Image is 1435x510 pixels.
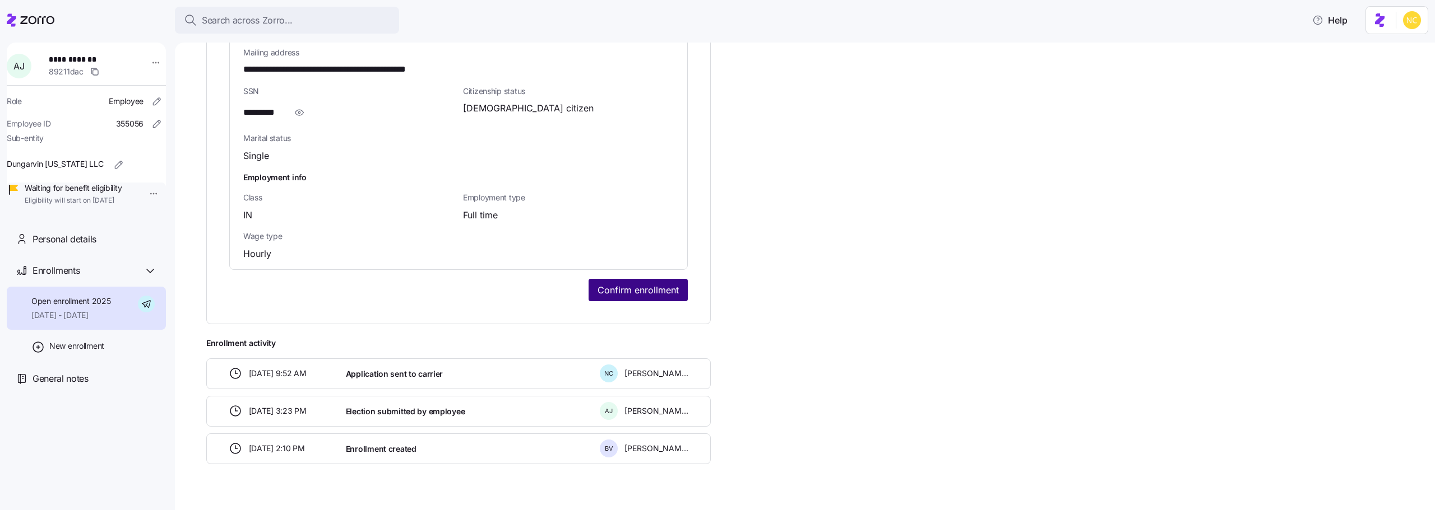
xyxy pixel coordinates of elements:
span: Waiting for benefit eligibility [25,183,122,194]
span: A J [605,408,613,414]
span: Mailing address [243,47,674,58]
span: Employee [109,96,143,107]
span: SSN [243,86,454,97]
img: e03b911e832a6112bf72643c5874f8d8 [1403,11,1421,29]
span: Hourly [243,247,271,261]
span: Eligibility will start on [DATE] [25,196,122,205]
span: [DATE] 3:23 PM [249,405,307,417]
span: [PERSON_NAME] [624,405,688,417]
span: 355056 [116,118,143,129]
h1: Employment info [243,171,674,183]
span: 89211dac [49,66,84,77]
span: [DATE] 9:52 AM [249,368,307,379]
span: Help [1312,13,1348,27]
span: Employee ID [7,118,51,129]
span: Search across Zorro... [202,13,293,27]
span: Citizenship status [463,86,674,97]
span: Employment type [463,192,674,203]
span: Election submitted by employee [346,406,465,417]
span: A J [13,62,24,71]
span: Sub-entity [7,133,44,144]
span: Single [243,149,269,163]
span: [PERSON_NAME] [624,368,688,379]
span: Wage type [243,231,454,242]
span: Role [7,96,22,107]
span: B V [605,446,613,452]
span: IN [243,208,252,222]
span: N C [604,371,613,377]
span: [DEMOGRAPHIC_DATA] citizen [463,101,594,115]
span: Enrollment created [346,443,416,455]
span: [DATE] - [DATE] [31,310,110,321]
button: Help [1303,9,1357,31]
button: Confirm enrollment [589,279,688,301]
span: General notes [33,372,89,386]
span: Class [243,192,454,203]
span: Marital status [243,133,454,144]
span: Dungarvin [US_STATE] LLC [7,158,103,170]
span: New enrollment [49,340,104,352]
span: Open enrollment 2025 [31,296,110,307]
span: Application sent to carrier [346,368,443,380]
span: Confirm enrollment [598,283,679,297]
span: Personal details [33,232,96,246]
span: [PERSON_NAME] [624,443,688,454]
span: Enrollment activity [206,338,711,349]
span: Full time [463,208,498,222]
button: Search across Zorro... [175,7,399,34]
span: [DATE] 2:10 PM [249,443,305,454]
span: Enrollments [33,264,80,278]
